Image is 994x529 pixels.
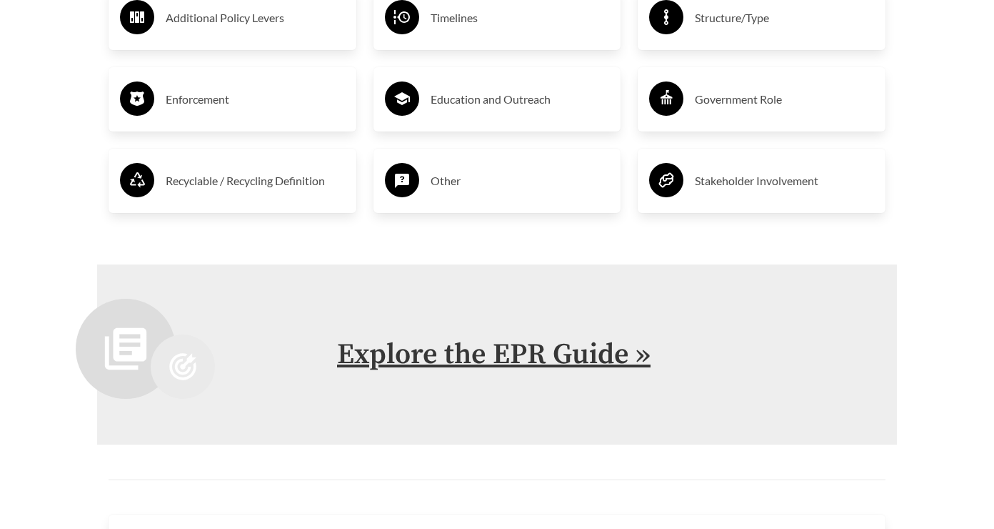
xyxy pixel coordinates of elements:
h3: Recyclable / Recycling Definition [166,169,345,192]
h3: Education and Outreach [431,88,610,111]
h3: Structure/Type [695,6,874,29]
a: Explore the EPR Guide » [337,337,651,372]
h3: Government Role [695,88,874,111]
h3: Enforcement [166,88,345,111]
h3: Timelines [431,6,610,29]
h3: Additional Policy Levers [166,6,345,29]
h3: Stakeholder Involvement [695,169,874,192]
h3: Other [431,169,610,192]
